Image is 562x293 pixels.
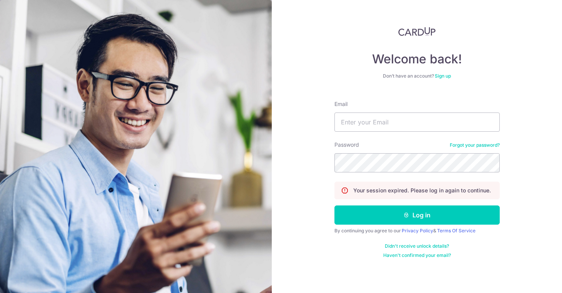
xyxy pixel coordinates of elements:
[334,100,348,108] label: Email
[398,27,436,36] img: CardUp Logo
[334,205,500,225] button: Log in
[435,73,451,79] a: Sign up
[450,142,500,148] a: Forgot your password?
[385,243,449,249] a: Didn't receive unlock details?
[334,228,500,234] div: By continuing you agree to our &
[334,73,500,79] div: Don’t have an account?
[353,187,491,194] p: Your session expired. Please log in again to continue.
[383,252,451,258] a: Haven't confirmed your email?
[334,51,500,67] h4: Welcome back!
[334,141,359,149] label: Password
[334,113,500,132] input: Enter your Email
[437,228,476,233] a: Terms Of Service
[402,228,433,233] a: Privacy Policy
